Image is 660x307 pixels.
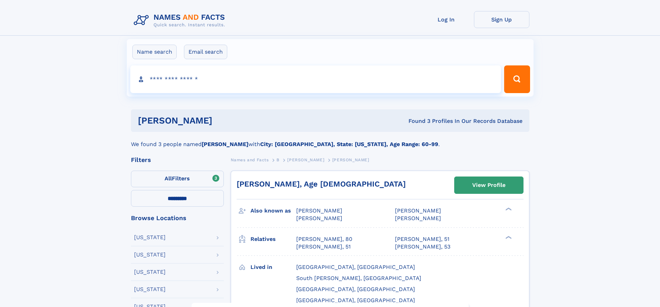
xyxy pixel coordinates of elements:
[276,155,280,164] a: B
[504,65,530,93] button: Search Button
[134,235,166,240] div: [US_STATE]
[296,264,415,270] span: [GEOGRAPHIC_DATA], [GEOGRAPHIC_DATA]
[131,11,231,30] img: Logo Names and Facts
[130,65,501,93] input: search input
[276,157,280,162] span: B
[231,155,269,164] a: Names and Facts
[250,205,296,217] h3: Also known as
[134,269,166,275] div: [US_STATE]
[296,297,415,304] span: [GEOGRAPHIC_DATA], [GEOGRAPHIC_DATA]
[504,207,512,211] div: ❯
[296,243,351,251] a: [PERSON_NAME], 51
[419,11,474,28] a: Log In
[250,233,296,245] h3: Relatives
[237,180,406,188] a: [PERSON_NAME], Age [DEMOGRAPHIC_DATA]
[296,286,415,292] span: [GEOGRAPHIC_DATA], [GEOGRAPHIC_DATA]
[504,235,512,240] div: ❯
[165,175,172,182] span: All
[134,252,166,258] div: [US_STATE]
[296,235,352,243] a: [PERSON_NAME], 80
[287,157,324,162] span: [PERSON_NAME]
[131,215,224,221] div: Browse Locations
[474,11,529,28] a: Sign Up
[202,141,248,147] b: [PERSON_NAME]
[455,177,523,193] a: View Profile
[131,157,224,163] div: Filters
[472,177,505,193] div: View Profile
[395,243,450,251] a: [PERSON_NAME], 53
[395,215,441,222] span: [PERSON_NAME]
[296,215,342,222] span: [PERSON_NAME]
[332,157,369,162] span: [PERSON_NAME]
[132,45,177,59] label: Name search
[134,287,166,292] div: [US_STATE]
[296,275,421,281] span: South [PERSON_NAME], [GEOGRAPHIC_DATA]
[395,207,441,214] span: [PERSON_NAME]
[138,116,310,125] h1: [PERSON_NAME]
[260,141,438,147] b: City: [GEOGRAPHIC_DATA], State: [US_STATE], Age Range: 60-99
[250,261,296,273] h3: Lived in
[184,45,227,59] label: Email search
[310,117,522,125] div: Found 3 Profiles In Our Records Database
[296,207,342,214] span: [PERSON_NAME]
[395,235,449,243] a: [PERSON_NAME], 51
[131,171,224,187] label: Filters
[287,155,324,164] a: [PERSON_NAME]
[131,132,529,148] div: We found 3 people named with .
